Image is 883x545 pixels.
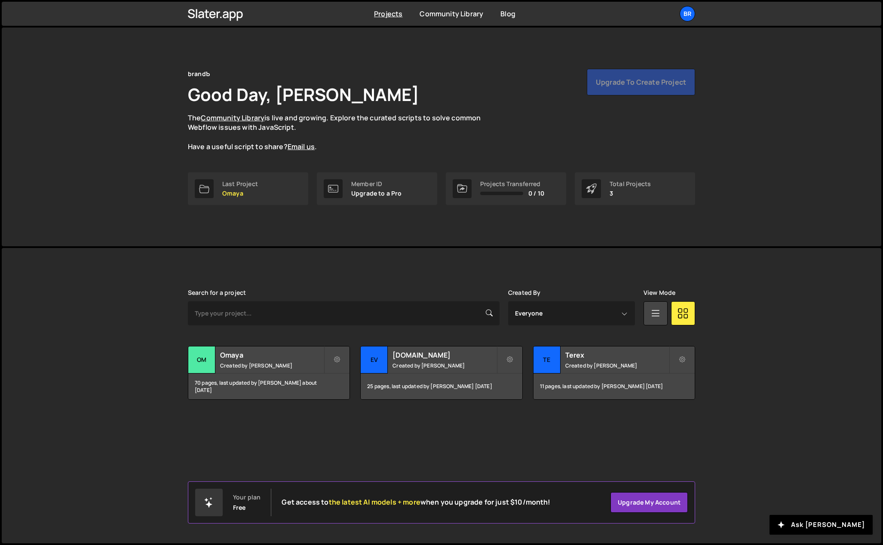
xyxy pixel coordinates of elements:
[770,515,873,535] button: Ask [PERSON_NAME]
[610,492,688,513] a: Upgrade my account
[680,6,695,21] a: br
[528,190,544,197] span: 0 / 10
[188,172,308,205] a: Last Project Omaya
[220,350,324,360] h2: Omaya
[610,181,651,187] div: Total Projects
[610,190,651,197] p: 3
[565,350,669,360] h2: Terex
[360,346,522,400] a: ev [DOMAIN_NAME] Created by [PERSON_NAME] 25 pages, last updated by [PERSON_NAME] [DATE]
[644,289,675,296] label: View Mode
[533,374,695,399] div: 11 pages, last updated by [PERSON_NAME] [DATE]
[201,113,264,122] a: Community Library
[188,69,210,79] div: brandЪ
[533,346,561,374] div: Te
[188,374,350,399] div: 70 pages, last updated by [PERSON_NAME] about [DATE]
[188,301,500,325] input: Type your project...
[533,346,695,400] a: Te Terex Created by [PERSON_NAME] 11 pages, last updated by [PERSON_NAME] [DATE]
[282,498,550,506] h2: Get access to when you upgrade for just $10/month!
[361,346,388,374] div: ev
[288,142,315,151] a: Email us
[351,190,402,197] p: Upgrade to a Pro
[500,9,515,18] a: Blog
[392,350,496,360] h2: [DOMAIN_NAME]
[374,9,402,18] a: Projects
[222,190,258,197] p: Omaya
[222,181,258,187] div: Last Project
[508,289,541,296] label: Created By
[188,346,350,400] a: Om Omaya Created by [PERSON_NAME] 70 pages, last updated by [PERSON_NAME] about [DATE]
[233,504,246,511] div: Free
[420,9,483,18] a: Community Library
[188,113,497,152] p: The is live and growing. Explore the curated scripts to solve common Webflow issues with JavaScri...
[188,289,246,296] label: Search for a project
[392,362,496,369] small: Created by [PERSON_NAME]
[188,83,419,106] h1: Good Day, [PERSON_NAME]
[565,362,669,369] small: Created by [PERSON_NAME]
[188,346,215,374] div: Om
[233,494,261,501] div: Your plan
[480,181,544,187] div: Projects Transferred
[220,362,324,369] small: Created by [PERSON_NAME]
[329,497,420,507] span: the latest AI models + more
[361,374,522,399] div: 25 pages, last updated by [PERSON_NAME] [DATE]
[351,181,402,187] div: Member ID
